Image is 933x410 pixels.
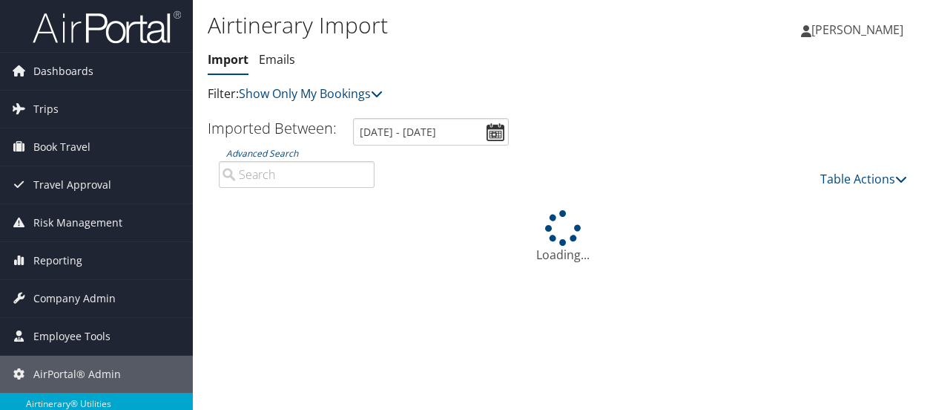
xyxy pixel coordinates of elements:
[208,85,682,104] p: Filter:
[353,118,509,146] input: [DATE] - [DATE]
[219,161,375,188] input: Advanced Search
[811,22,903,38] span: [PERSON_NAME]
[33,10,181,45] img: airportal-logo.png
[226,147,298,160] a: Advanced Search
[820,171,907,187] a: Table Actions
[33,318,111,355] span: Employee Tools
[33,166,111,204] span: Travel Approval
[208,210,918,264] div: Loading...
[33,242,82,279] span: Reporting
[801,7,918,52] a: [PERSON_NAME]
[33,91,59,128] span: Trips
[33,128,90,166] span: Book Travel
[208,10,682,41] h1: Airtinerary Import
[33,204,122,241] span: Risk Management
[33,280,116,317] span: Company Admin
[239,85,383,102] a: Show Only My Bookings
[208,118,337,138] h3: Imported Between:
[208,51,248,68] a: Import
[259,51,295,68] a: Emails
[33,53,93,90] span: Dashboards
[33,356,121,393] span: AirPortal® Admin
